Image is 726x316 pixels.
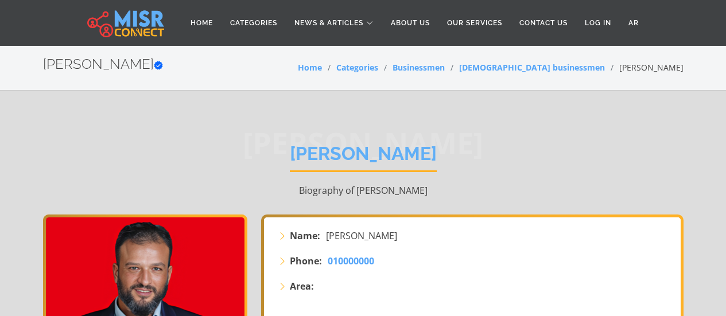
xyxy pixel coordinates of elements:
[290,254,322,268] strong: Phone:
[576,12,620,34] a: Log in
[298,62,322,73] a: Home
[87,9,164,37] img: main.misr_connect
[336,62,378,73] a: Categories
[328,255,374,267] span: 010000000
[459,62,605,73] a: [DEMOGRAPHIC_DATA] businessmen
[154,61,163,70] svg: Verified account
[290,229,320,243] strong: Name:
[43,184,684,197] p: Biography of [PERSON_NAME]
[605,61,684,73] li: [PERSON_NAME]
[438,12,511,34] a: Our Services
[393,62,445,73] a: Businessmen
[290,143,437,172] h1: [PERSON_NAME]
[182,12,222,34] a: Home
[328,254,374,268] a: 010000000
[222,12,286,34] a: Categories
[511,12,576,34] a: Contact Us
[382,12,438,34] a: About Us
[43,56,163,73] h2: [PERSON_NAME]
[326,229,397,243] span: [PERSON_NAME]
[620,12,647,34] a: AR
[286,12,382,34] a: News & Articles
[294,18,363,28] span: News & Articles
[290,279,314,293] strong: Area:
